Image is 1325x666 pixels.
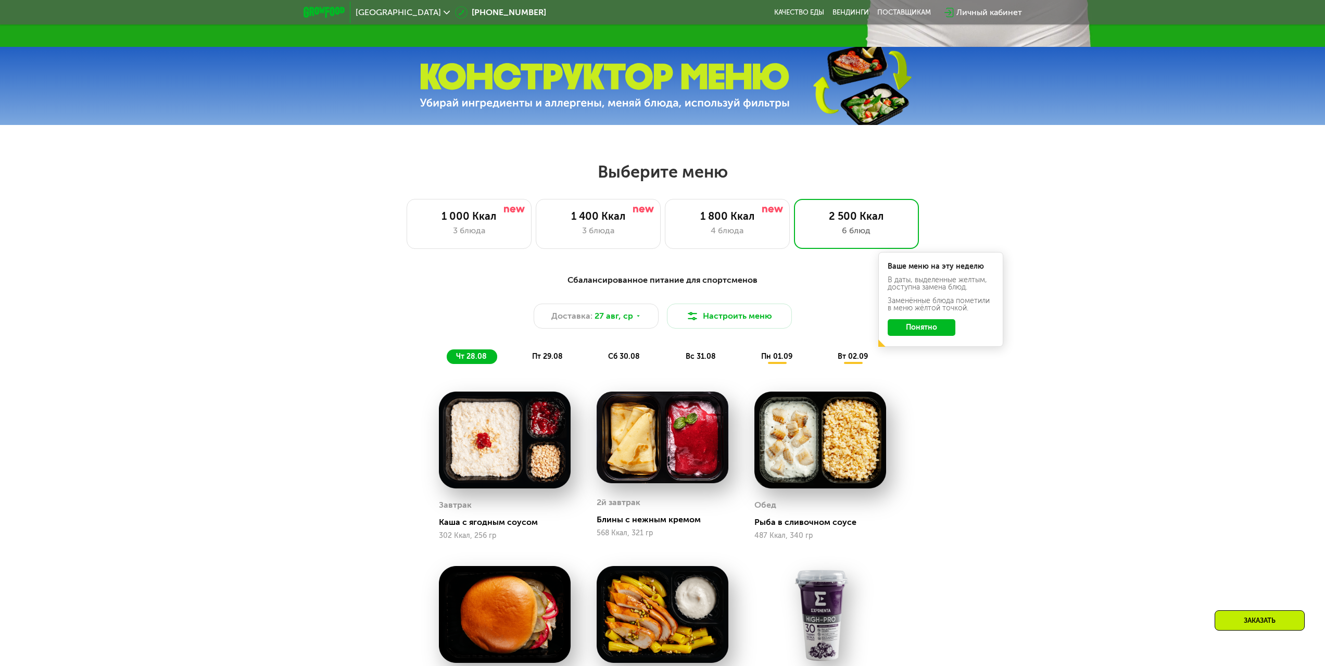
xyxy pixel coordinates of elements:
span: сб 30.08 [608,352,640,361]
div: Рыба в сливочном соусе [754,517,894,527]
div: 3 блюда [547,224,650,237]
span: вс 31.08 [686,352,716,361]
div: Блины с нежным кремом [597,514,737,525]
div: Ваше меню на эту неделю [888,263,994,270]
div: Обед [754,497,776,513]
div: 4 блюда [676,224,779,237]
span: Доставка: [551,310,592,322]
div: 2й завтрак [597,495,640,510]
div: поставщикам [877,8,931,17]
span: пн 01.09 [761,352,792,361]
div: 568 Ккал, 321 гр [597,529,728,537]
div: 1 800 Ккал [676,210,779,222]
div: Завтрак [439,497,472,513]
div: 3 блюда [418,224,521,237]
button: Понятно [888,319,955,336]
a: [PHONE_NUMBER] [455,6,546,19]
div: 1 400 Ккал [547,210,650,222]
div: 2 500 Ккал [805,210,908,222]
span: пт 29.08 [532,352,563,361]
div: 1 000 Ккал [418,210,521,222]
div: Заказать [1215,610,1305,631]
span: чт 28.08 [456,352,487,361]
div: Заменённые блюда пометили в меню жёлтой точкой. [888,297,994,312]
div: Личный кабинет [956,6,1022,19]
span: вт 02.09 [838,352,868,361]
div: В даты, выделенные желтым, доступна замена блюд. [888,277,994,291]
span: 27 авг, ср [595,310,633,322]
a: Вендинги [832,8,869,17]
div: Сбалансированное питание для спортсменов [355,274,971,287]
div: 6 блюд [805,224,908,237]
span: [GEOGRAPHIC_DATA] [356,8,441,17]
div: 302 Ккал, 256 гр [439,532,571,540]
h2: Выберите меню [33,161,1292,182]
div: 487 Ккал, 340 гр [754,532,886,540]
div: Каша с ягодным соусом [439,517,579,527]
button: Настроить меню [667,304,792,329]
a: Качество еды [774,8,824,17]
